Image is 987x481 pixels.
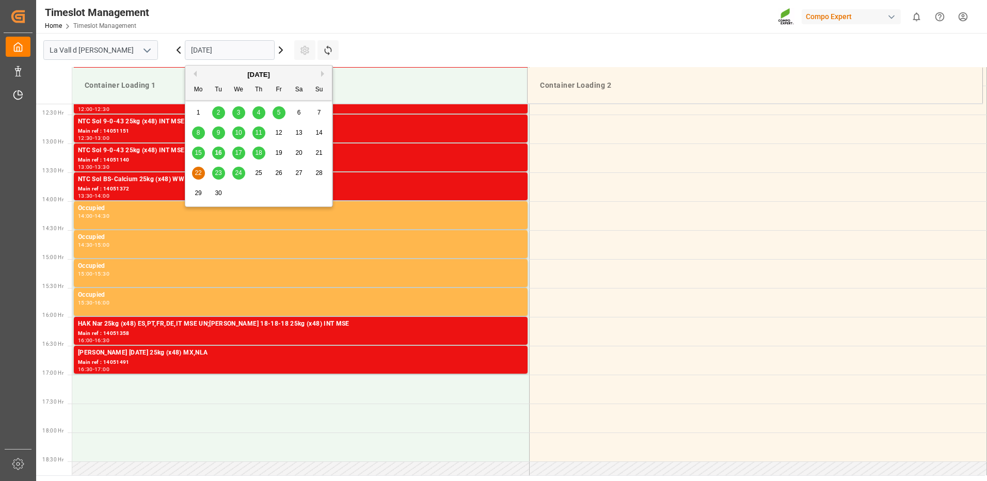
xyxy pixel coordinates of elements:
div: 12:30 [78,136,93,140]
div: 16:00 [78,338,93,343]
span: 3 [237,109,241,116]
div: Choose Monday, September 8th, 2025 [192,126,205,139]
div: Main ref : 14051151 [78,127,523,136]
div: NTC Sol 9-0-43 25kg (x48) INT MSE [78,146,523,156]
div: 13:30 [78,194,93,198]
div: NTC Sol 9-0-43 25kg (x48) INT MSE [78,117,523,127]
span: 13:00 Hr [42,139,63,145]
div: Choose Friday, September 12th, 2025 [273,126,285,139]
button: show 0 new notifications [905,5,928,28]
div: Main ref : 14051372 [78,185,523,194]
span: 22 [195,169,201,177]
div: Fr [273,84,285,97]
button: Previous Month [190,71,197,77]
div: - [93,214,94,218]
span: 14 [315,129,322,136]
button: open menu [139,42,154,58]
span: 20 [295,149,302,156]
div: 13:00 [78,165,93,169]
div: Choose Wednesday, September 10th, 2025 [232,126,245,139]
div: 15:30 [78,300,93,305]
div: Compo Expert [802,9,901,24]
div: Choose Saturday, September 27th, 2025 [293,167,306,180]
div: 12:30 [94,107,109,111]
span: 11 [255,129,262,136]
div: NTC Sol BS-Calcium 25kg (x48) WW MTO [78,174,523,185]
span: 14:00 Hr [42,197,63,202]
span: 15:00 Hr [42,254,63,260]
span: 17 [235,149,242,156]
span: 18:30 Hr [42,457,63,462]
div: Mo [192,84,205,97]
div: Choose Thursday, September 25th, 2025 [252,167,265,180]
span: 13:30 Hr [42,168,63,173]
div: Choose Tuesday, September 30th, 2025 [212,187,225,200]
span: 24 [235,169,242,177]
div: 13:30 [94,165,109,169]
div: Choose Thursday, September 11th, 2025 [252,126,265,139]
div: Choose Sunday, September 28th, 2025 [313,167,326,180]
span: 9 [217,129,220,136]
div: Choose Monday, September 22nd, 2025 [192,167,205,180]
div: 15:30 [94,271,109,276]
div: HAK Nar 25kg (x48) ES,PT,FR,DE,IT MSE UN;[PERSON_NAME] 18-18-18 25kg (x48) INT MSE [78,319,523,329]
div: Choose Sunday, September 21st, 2025 [313,147,326,159]
span: 30 [215,189,221,197]
div: month 2025-09 [188,103,329,203]
span: 13 [295,129,302,136]
span: 7 [317,109,321,116]
span: 5 [277,109,281,116]
span: 4 [257,109,261,116]
div: Choose Saturday, September 6th, 2025 [293,106,306,119]
div: Choose Saturday, September 13th, 2025 [293,126,306,139]
div: Choose Friday, September 5th, 2025 [273,106,285,119]
span: 12 [275,129,282,136]
div: Occupied [78,232,523,243]
span: 16:30 Hr [42,341,63,347]
div: We [232,84,245,97]
div: Occupied [78,203,523,214]
span: 21 [315,149,322,156]
div: Choose Monday, September 15th, 2025 [192,147,205,159]
span: 12:30 Hr [42,110,63,116]
span: 16:00 Hr [42,312,63,318]
button: Next Month [321,71,327,77]
div: Occupied [78,261,523,271]
div: Choose Monday, September 1st, 2025 [192,106,205,119]
span: 2 [217,109,220,116]
div: 16:30 [78,367,93,372]
div: 14:30 [78,243,93,247]
div: 15:00 [94,243,109,247]
input: Type to search/select [43,40,158,60]
div: 13:00 [94,136,109,140]
div: Choose Thursday, September 4th, 2025 [252,106,265,119]
div: Tu [212,84,225,97]
button: Compo Expert [802,7,905,26]
div: Main ref : 14051358 [78,329,523,338]
div: Choose Tuesday, September 9th, 2025 [212,126,225,139]
img: Screenshot%202023-09-29%20at%2010.02.21.png_1712312052.png [778,8,794,26]
span: 14:30 Hr [42,226,63,231]
div: Choose Wednesday, September 3rd, 2025 [232,106,245,119]
span: 6 [297,109,301,116]
div: Choose Wednesday, September 24th, 2025 [232,167,245,180]
span: 18:00 Hr [42,428,63,434]
input: DD.MM.YYYY [185,40,275,60]
span: 17:30 Hr [42,399,63,405]
div: Choose Thursday, September 18th, 2025 [252,147,265,159]
div: Choose Tuesday, September 23rd, 2025 [212,167,225,180]
span: 26 [275,169,282,177]
div: Choose Saturday, September 20th, 2025 [293,147,306,159]
div: Sa [293,84,306,97]
div: Main ref : 14051491 [78,358,523,367]
div: 14:30 [94,214,109,218]
div: Container Loading 1 [81,76,519,95]
span: 18 [255,149,262,156]
div: Choose Friday, September 19th, 2025 [273,147,285,159]
div: Container Loading 2 [536,76,974,95]
span: 27 [295,169,302,177]
span: 19 [275,149,282,156]
div: Choose Tuesday, September 2nd, 2025 [212,106,225,119]
div: Timeslot Management [45,5,149,20]
div: 16:00 [94,300,109,305]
